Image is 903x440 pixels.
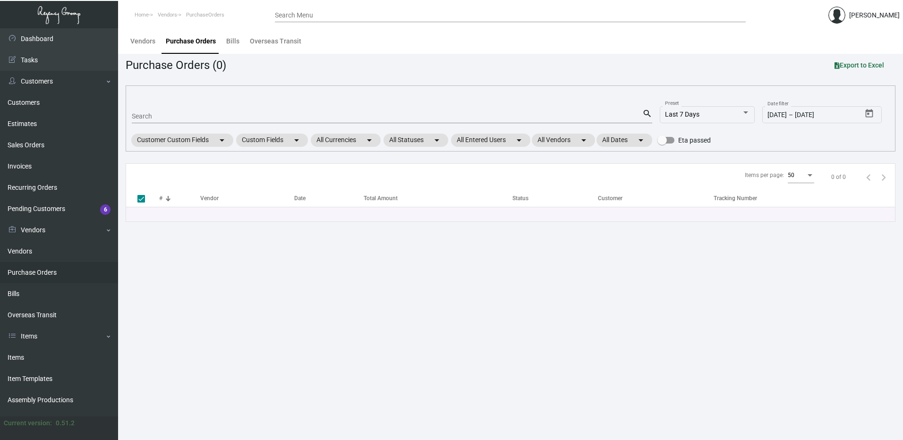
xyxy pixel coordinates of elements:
[795,111,840,119] input: End date
[835,61,884,69] span: Export to Excel
[364,194,512,203] div: Total Amount
[159,194,200,203] div: #
[158,12,177,18] span: Vendors
[767,111,787,119] input: Start date
[383,134,448,147] mat-chip: All Statuses
[130,36,155,46] div: Vendors
[4,418,52,428] div: Current version:
[665,110,699,118] span: Last 7 Days
[849,10,900,20] div: [PERSON_NAME]
[364,135,375,146] mat-icon: arrow_drop_down
[788,172,794,178] span: 50
[789,111,793,119] span: –
[431,135,443,146] mat-icon: arrow_drop_down
[200,194,219,203] div: Vendor
[513,135,525,146] mat-icon: arrow_drop_down
[56,418,75,428] div: 0.51.2
[451,134,530,147] mat-chip: All Entered Users
[250,36,301,46] div: Overseas Transit
[714,194,757,203] div: Tracking Number
[642,108,652,119] mat-icon: search
[532,134,595,147] mat-chip: All Vendors
[166,36,216,46] div: Purchase Orders
[862,106,877,121] button: Open calendar
[226,36,239,46] div: Bills
[714,194,895,203] div: Tracking Number
[512,194,598,203] div: Status
[291,135,302,146] mat-icon: arrow_drop_down
[311,134,381,147] mat-chip: All Currencies
[186,12,224,18] span: PurchaseOrders
[131,134,233,147] mat-chip: Customer Custom Fields
[788,172,814,179] mat-select: Items per page:
[598,194,714,203] div: Customer
[831,173,846,181] div: 0 of 0
[159,194,162,203] div: #
[827,57,892,74] button: Export to Excel
[294,194,306,203] div: Date
[126,57,226,74] div: Purchase Orders (0)
[745,171,784,179] div: Items per page:
[200,194,294,203] div: Vendor
[236,134,308,147] mat-chip: Custom Fields
[364,194,398,203] div: Total Amount
[678,135,711,146] span: Eta passed
[596,134,652,147] mat-chip: All Dates
[876,169,891,185] button: Next page
[598,194,622,203] div: Customer
[294,194,364,203] div: Date
[512,194,528,203] div: Status
[635,135,647,146] mat-icon: arrow_drop_down
[861,169,876,185] button: Previous page
[578,135,589,146] mat-icon: arrow_drop_down
[216,135,228,146] mat-icon: arrow_drop_down
[135,12,149,18] span: Home
[828,7,845,24] img: admin@bootstrapmaster.com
